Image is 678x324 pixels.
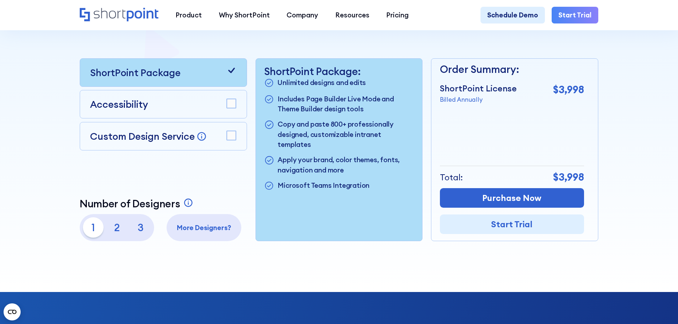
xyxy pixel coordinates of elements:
p: 1 [83,217,103,238]
p: Billed Annually [440,95,517,104]
div: Why ShortPoint [219,10,270,20]
p: More Designers? [170,223,238,233]
div: Product [175,10,202,20]
iframe: Chat Widget [642,290,678,324]
a: Resources [327,7,378,24]
div: Resources [335,10,369,20]
p: 2 [107,217,127,238]
a: Why ShortPoint [210,7,278,24]
p: Custom Design Service [90,130,195,142]
p: Microsoft Teams Integration [278,180,369,192]
a: Company [278,7,327,24]
p: Apply your brand, color themes, fonts, navigation and more [278,155,414,175]
a: Pricing [378,7,417,24]
p: Unlimited designs and edits [278,78,366,89]
button: Open CMP widget [4,303,21,320]
p: $3,998 [553,82,584,97]
a: Purchase Now [440,188,584,208]
p: Copy and paste 800+ professionally designed, customizable intranet templates [278,119,414,150]
p: ShortPoint Package: [264,65,414,78]
a: Schedule Demo [480,7,545,24]
p: ShortPoint License [440,82,517,95]
a: Start Trial [552,7,598,24]
p: 3 [131,217,151,238]
p: Number of Designers [80,198,180,210]
p: Includes Page Builder Live Mode and Theme Builder design tools [278,94,414,114]
p: $3,998 [553,170,584,185]
p: Order Summary: [440,62,584,77]
p: Accessibility [90,97,148,111]
p: ShortPoint Package [90,65,180,80]
a: Home [80,8,158,22]
p: Total: [440,171,463,184]
a: Start Trial [440,214,584,234]
div: Pricing [386,10,409,20]
a: Product [167,7,210,24]
div: Company [287,10,318,20]
a: Number of Designers [80,198,195,210]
